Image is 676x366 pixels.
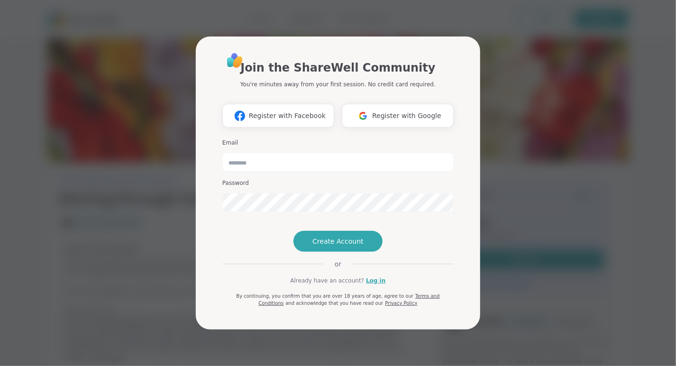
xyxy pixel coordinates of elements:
[342,104,454,128] button: Register with Google
[231,107,249,125] img: ShareWell Logomark
[258,293,439,306] a: Terms and Conditions
[240,59,435,76] h1: Join the ShareWell Community
[312,237,364,246] span: Create Account
[224,50,246,71] img: ShareWell Logo
[236,293,413,299] span: By continuing, you confirm that you are over 18 years of age, agree to our
[366,276,385,285] a: Log in
[323,259,353,269] span: or
[372,111,441,121] span: Register with Google
[385,301,417,306] a: Privacy Policy
[293,231,383,252] button: Create Account
[285,301,383,306] span: and acknowledge that you have read our
[249,111,326,121] span: Register with Facebook
[240,80,436,89] p: You're minutes away from your first session. No credit card required.
[290,276,364,285] span: Already have an account?
[222,139,454,147] h3: Email
[354,107,372,125] img: ShareWell Logomark
[222,104,334,128] button: Register with Facebook
[222,179,454,187] h3: Password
